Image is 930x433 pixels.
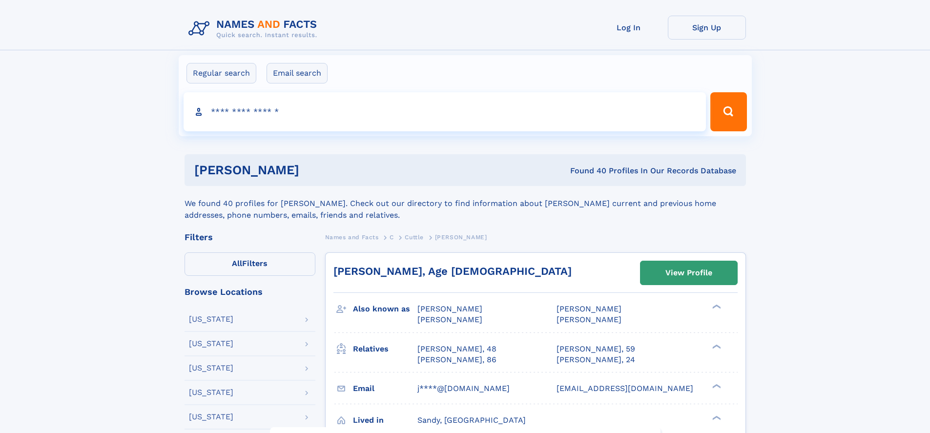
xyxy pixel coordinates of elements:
[390,234,394,241] span: C
[185,288,315,296] div: Browse Locations
[557,304,621,313] span: [PERSON_NAME]
[434,165,736,176] div: Found 40 Profiles In Our Records Database
[189,340,233,348] div: [US_STATE]
[390,231,394,243] a: C
[557,384,693,393] span: [EMAIL_ADDRESS][DOMAIN_NAME]
[435,234,487,241] span: [PERSON_NAME]
[185,16,325,42] img: Logo Names and Facts
[185,186,746,221] div: We found 40 profiles for [PERSON_NAME]. Check out our directory to find information about [PERSON...
[665,262,712,284] div: View Profile
[184,92,706,131] input: search input
[405,231,424,243] a: Cuttle
[417,304,482,313] span: [PERSON_NAME]
[417,354,496,365] a: [PERSON_NAME], 86
[185,233,315,242] div: Filters
[185,252,315,276] label: Filters
[186,63,256,83] label: Regular search
[557,354,635,365] a: [PERSON_NAME], 24
[353,341,417,357] h3: Relatives
[232,259,242,268] span: All
[417,344,496,354] a: [PERSON_NAME], 48
[557,344,635,354] a: [PERSON_NAME], 59
[710,343,722,350] div: ❯
[194,164,435,176] h1: [PERSON_NAME]
[189,389,233,396] div: [US_STATE]
[267,63,328,83] label: Email search
[710,383,722,389] div: ❯
[557,315,621,324] span: [PERSON_NAME]
[189,413,233,421] div: [US_STATE]
[710,414,722,421] div: ❯
[710,304,722,310] div: ❯
[333,265,572,277] a: [PERSON_NAME], Age [DEMOGRAPHIC_DATA]
[590,16,668,40] a: Log In
[405,234,424,241] span: Cuttle
[417,415,526,425] span: Sandy, [GEOGRAPHIC_DATA]
[189,315,233,323] div: [US_STATE]
[668,16,746,40] a: Sign Up
[353,412,417,429] h3: Lived in
[641,261,737,285] a: View Profile
[417,315,482,324] span: [PERSON_NAME]
[325,231,379,243] a: Names and Facts
[710,92,746,131] button: Search Button
[353,301,417,317] h3: Also known as
[353,380,417,397] h3: Email
[189,364,233,372] div: [US_STATE]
